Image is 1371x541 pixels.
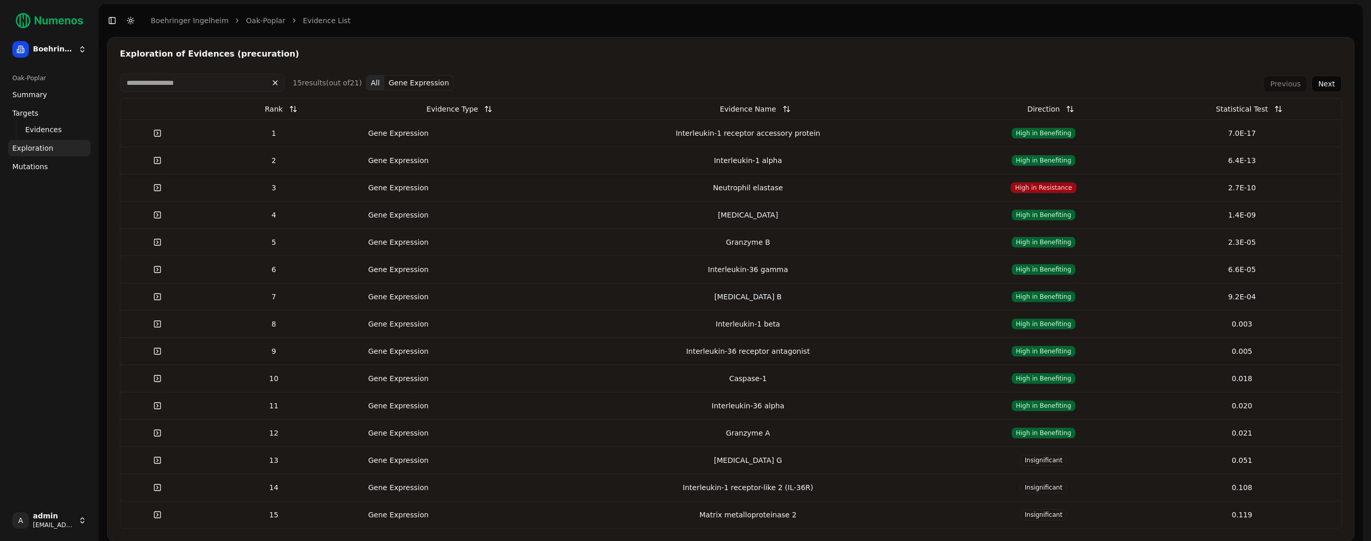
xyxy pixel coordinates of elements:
div: 0.119 [1147,510,1337,520]
div: Interleukin-36 gamma [556,264,940,275]
nav: breadcrumb [151,15,350,26]
a: Exploration [8,140,91,156]
div: 14 [199,482,349,493]
span: Boehringer Ingelheim [33,45,74,54]
span: [EMAIL_ADDRESS] [33,521,74,529]
div: 0.018 [1147,373,1337,384]
div: 15 [199,510,349,520]
div: Interleukin-36 receptor antagonist [556,346,940,356]
button: Toggle Dark Mode [123,13,138,28]
span: High in Benefiting [1011,400,1076,411]
div: 0.020 [1147,401,1337,411]
a: Oak-Poplar [246,15,285,26]
div: Gene Expression [357,183,439,193]
div: Gene Expression [357,455,439,465]
span: High in Benefiting [1011,209,1076,221]
span: Mutations [12,161,48,172]
div: 2 [199,155,349,166]
span: Exploration [12,143,54,153]
span: High in Benefiting [1011,264,1076,275]
div: Neutrophil elastase [556,183,940,193]
a: Boehringer Ingelheim [151,15,228,26]
div: 0.005 [1147,346,1337,356]
span: admin [33,512,74,521]
span: High in Benefiting [1011,427,1076,439]
div: Interleukin-1 receptor-like 2 (IL-36R) [556,482,940,493]
div: Gene Expression [357,292,439,302]
div: Gene Expression [357,264,439,275]
div: Gene Expression [357,210,439,220]
div: Interleukin-36 alpha [556,401,940,411]
div: Exploration of Evidences (precuration) [120,50,1342,58]
button: Toggle Sidebar [105,13,119,28]
div: 4 [199,210,349,220]
div: 9 [199,346,349,356]
span: 15 result s [293,79,326,87]
div: 0.021 [1147,428,1337,438]
div: [MEDICAL_DATA] G [556,455,940,465]
span: High in Benefiting [1011,346,1076,357]
div: 10 [199,373,349,384]
span: Targets [12,108,39,118]
a: Summary [8,86,91,103]
div: Interleukin-1 beta [556,319,940,329]
span: High in Benefiting [1011,128,1076,139]
div: Gene Expression [357,346,439,356]
div: 2.3E-05 [1147,237,1337,247]
button: Aadmin[EMAIL_ADDRESS] [8,508,91,533]
div: Gene Expression [357,482,439,493]
div: 8 [199,319,349,329]
span: High in Benefiting [1011,155,1076,166]
a: Mutations [8,158,91,175]
div: Interleukin-1 alpha [556,155,940,166]
div: Matrix metalloproteinase 2 [556,510,940,520]
span: Insignificant [1020,482,1067,493]
div: Caspase-1 [556,373,940,384]
div: 6.4E-13 [1147,155,1337,166]
button: Gene Expression [384,75,453,91]
div: [MEDICAL_DATA] B [556,292,940,302]
div: 6 [199,264,349,275]
div: Gene Expression [357,128,439,138]
div: 11 [199,401,349,411]
div: 7 [199,292,349,302]
div: Gene Expression [357,155,439,166]
div: Gene Expression [357,373,439,384]
div: 5 [199,237,349,247]
div: Gene Expression [357,319,439,329]
div: 6.6E-05 [1147,264,1337,275]
div: 12 [199,428,349,438]
div: [MEDICAL_DATA] [556,210,940,220]
span: High in Benefiting [1011,373,1076,384]
div: 1.4E-09 [1147,210,1337,220]
div: Gene Expression [357,428,439,438]
span: High in Benefiting [1011,237,1076,248]
a: Evidences [21,122,78,137]
div: 7.0E-17 [1147,128,1337,138]
span: Evidences [25,124,62,135]
div: 2.7E-10 [1147,183,1337,193]
div: 13 [199,455,349,465]
span: High in Benefiting [1011,291,1076,302]
button: Boehringer Ingelheim [8,37,91,62]
div: Interleukin-1 receptor accessory protein [556,128,940,138]
div: 1 [199,128,349,138]
a: Targets [8,105,91,121]
div: 0.108 [1147,482,1337,493]
div: Direction [1027,100,1060,118]
div: Statistical Test [1216,100,1268,118]
span: Insignificant [1020,455,1067,466]
button: All [366,75,384,91]
img: Numenos [8,8,91,33]
div: Oak-Poplar [8,70,91,86]
span: Insignificant [1020,509,1067,520]
button: Next [1311,76,1342,92]
div: Evidence Type [426,100,478,118]
span: A [12,512,29,529]
div: 0.051 [1147,455,1337,465]
span: (out of 21 ) [326,79,362,87]
span: Summary [12,89,47,100]
div: Gene Expression [357,401,439,411]
a: Evidence list [303,15,351,26]
span: High in Benefiting [1011,318,1076,330]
